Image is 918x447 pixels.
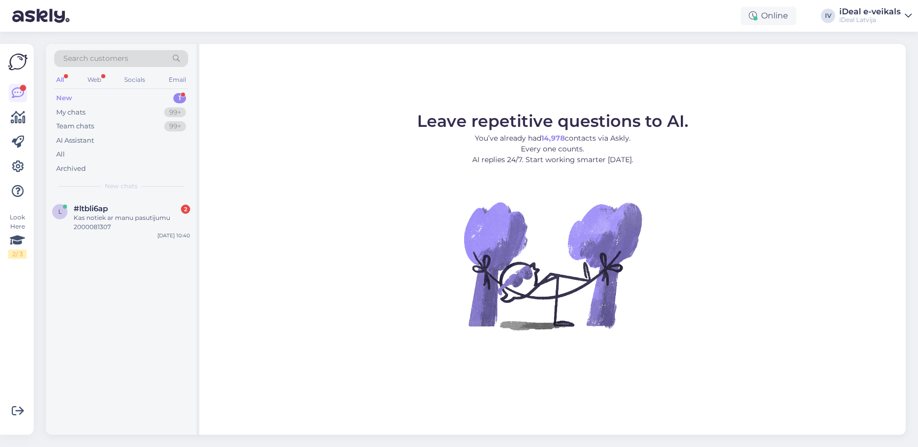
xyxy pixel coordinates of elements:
[8,52,28,72] img: Askly Logo
[173,93,186,103] div: 1
[63,53,128,64] span: Search customers
[461,173,645,357] img: No Chat active
[167,73,188,86] div: Email
[74,213,190,232] div: Kas notiek ar manu pasutijumu 2000081307
[164,121,186,131] div: 99+
[839,16,901,24] div: iDeal Latvija
[821,9,835,23] div: IV
[56,149,65,160] div: All
[541,133,565,143] b: 14,978
[74,204,108,213] span: #ltbli6ap
[8,250,27,259] div: 2 / 3
[417,133,688,165] p: You’ve already had contacts via Askly. Every one counts. AI replies 24/7. Start working smarter [...
[56,136,94,146] div: AI Assistant
[122,73,147,86] div: Socials
[85,73,103,86] div: Web
[839,8,912,24] a: iDeal e-veikalsiDeal Latvija
[56,93,72,103] div: New
[56,164,86,174] div: Archived
[54,73,66,86] div: All
[58,208,62,215] span: l
[56,107,85,118] div: My chats
[181,205,190,214] div: 2
[164,107,186,118] div: 99+
[56,121,94,131] div: Team chats
[157,232,190,239] div: [DATE] 10:40
[417,111,688,131] span: Leave repetitive questions to AI.
[839,8,901,16] div: iDeal e-veikals
[105,182,137,191] span: New chats
[8,213,27,259] div: Look Here
[741,7,796,25] div: Online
